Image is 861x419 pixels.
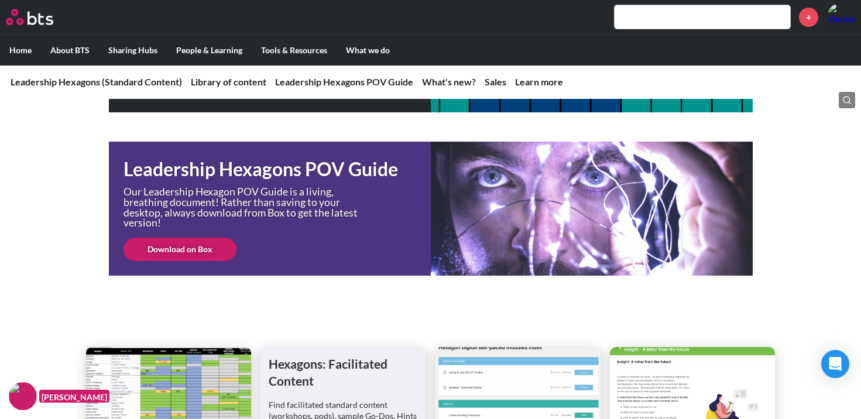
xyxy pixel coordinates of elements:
[6,9,75,25] a: Go home
[41,35,99,66] label: About BTS
[6,9,53,25] img: BTS Logo
[124,238,236,261] a: Download on Box
[99,35,167,66] label: Sharing Hubs
[485,76,506,87] a: Sales
[422,76,476,87] a: What's new?
[191,76,266,87] a: Library of content
[337,35,399,66] label: What we do
[9,382,37,410] img: F
[167,35,252,66] label: People & Learning
[275,76,413,87] a: Leadership Hexagons POV Guide
[827,3,855,31] a: Profile
[39,390,109,403] figcaption: [PERSON_NAME]
[515,76,563,87] a: Learn more
[827,3,855,31] img: Vanessa Lin
[252,35,337,66] label: Tools & Resources
[124,187,369,228] p: Our Leadership Hexagon POV Guide is a living, breathing document! Rather than saving to your desk...
[799,8,818,27] a: +
[821,350,849,378] div: Open Intercom Messenger
[11,76,182,87] a: Leadership Hexagons (Standard Content)
[269,355,417,390] h1: Hexagons: Facilitated Content
[124,156,431,183] h1: Leadership Hexagons POV Guide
